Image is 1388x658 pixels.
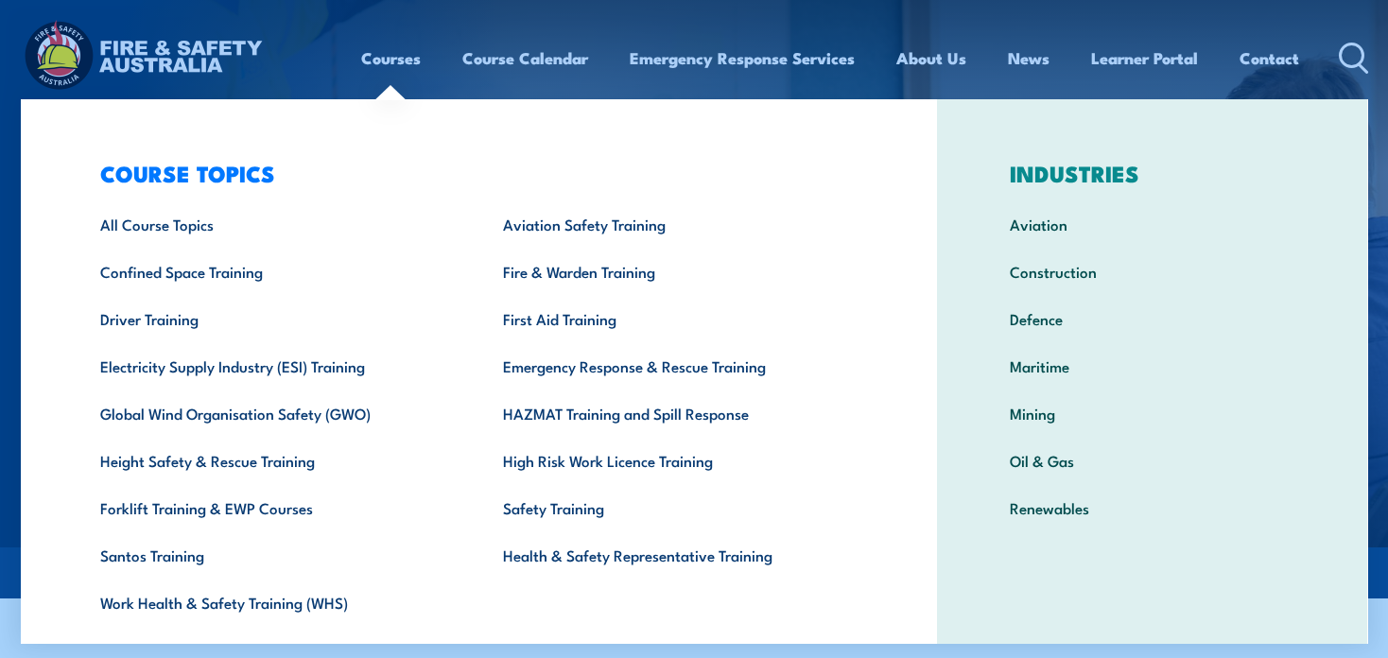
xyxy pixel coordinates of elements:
a: Emergency Response Services [630,33,855,83]
a: Aviation [980,200,1324,248]
a: Santos Training [71,531,475,579]
a: Construction [980,248,1324,295]
a: HAZMAT Training and Spill Response [474,390,877,437]
a: Courses [361,33,421,83]
a: Emergency Response & Rescue Training [474,342,877,390]
a: Global Wind Organisation Safety (GWO) [71,390,475,437]
a: Fire & Warden Training [474,248,877,295]
a: Oil & Gas [980,437,1324,484]
a: Learner Portal [1091,33,1198,83]
a: All Course Topics [71,200,475,248]
a: Health & Safety Representative Training [474,531,877,579]
a: Safety Training [474,484,877,531]
a: Work Health & Safety Training (WHS) [71,579,475,626]
a: About Us [896,33,966,83]
a: Renewables [980,484,1324,531]
a: Forklift Training & EWP Courses [71,484,475,531]
h3: COURSE TOPICS [71,160,878,186]
a: Electricity Supply Industry (ESI) Training [71,342,475,390]
a: Height Safety & Rescue Training [71,437,475,484]
a: Contact [1240,33,1299,83]
a: Mining [980,390,1324,437]
a: Driver Training [71,295,475,342]
a: Confined Space Training [71,248,475,295]
a: Defence [980,295,1324,342]
a: Maritime [980,342,1324,390]
a: High Risk Work Licence Training [474,437,877,484]
a: Course Calendar [462,33,588,83]
a: First Aid Training [474,295,877,342]
h3: INDUSTRIES [980,160,1324,186]
a: Aviation Safety Training [474,200,877,248]
a: News [1008,33,1050,83]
